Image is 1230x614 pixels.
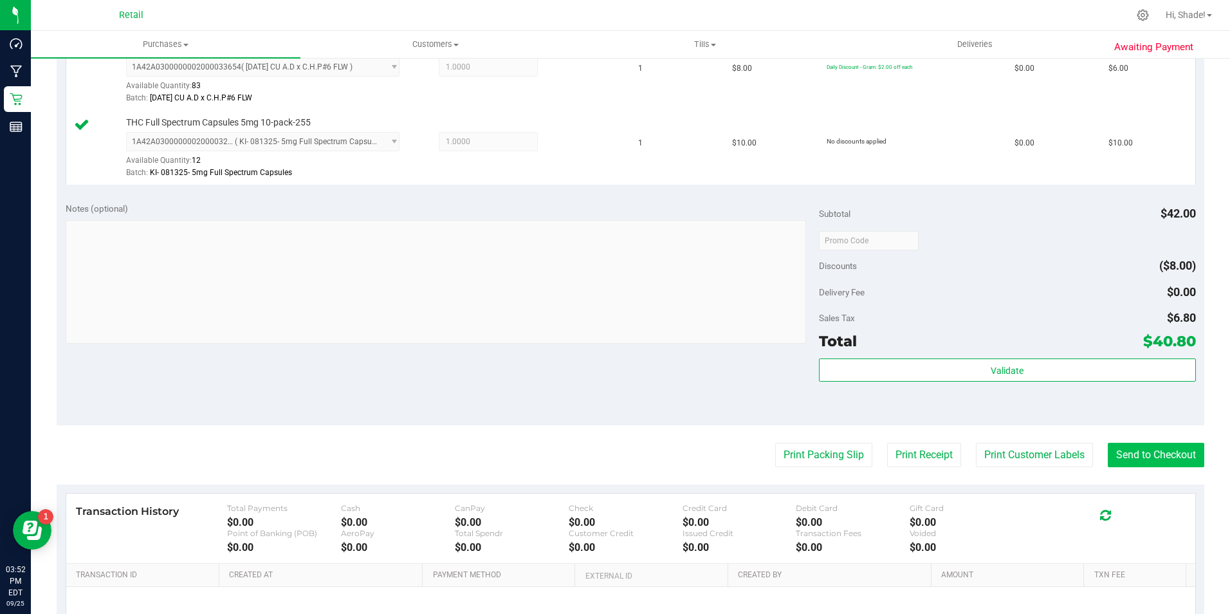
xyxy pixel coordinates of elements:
span: $42.00 [1161,207,1196,220]
div: Point of Banking (POB) [227,528,341,538]
div: Check [569,503,683,513]
div: Voided [910,528,1023,538]
inline-svg: Reports [10,120,23,133]
div: Cash [341,503,455,513]
div: $0.00 [796,516,910,528]
span: $10.00 [1108,137,1133,149]
div: $0.00 [569,541,683,554]
div: $0.00 [683,516,796,528]
div: Gift Card [910,503,1023,513]
button: Send to Checkout [1108,443,1204,467]
div: $0.00 [796,541,910,554]
th: External ID [574,564,727,587]
span: Tills [571,39,840,50]
span: $6.80 [1167,311,1196,324]
div: $0.00 [910,541,1023,554]
div: Customer Credit [569,528,683,538]
div: Transaction Fees [796,528,910,538]
span: 12 [192,156,201,165]
span: KI- 081325- 5mg Full Spectrum Capsules [150,168,292,177]
span: $6.00 [1108,62,1128,75]
span: 1 [638,137,643,149]
a: Tills [571,31,840,58]
inline-svg: Retail [10,93,23,106]
span: $40.80 [1143,332,1196,350]
span: Notes (optional) [66,203,128,214]
span: Customers [301,39,569,50]
span: Subtotal [819,209,850,219]
span: Batch: [126,93,148,102]
div: Manage settings [1135,9,1151,21]
span: Deliveries [940,39,1010,50]
a: Txn Fee [1094,570,1181,581]
iframe: Resource center [13,511,51,550]
button: Print Customer Labels [976,443,1093,467]
p: 09/25 [6,599,25,608]
input: Promo Code [819,231,919,250]
button: Print Packing Slip [775,443,872,467]
div: AeroPay [341,528,455,538]
span: $8.00 [732,62,752,75]
span: 83 [192,81,201,90]
span: 1 [638,62,643,75]
div: Issued Credit [683,528,796,538]
div: $0.00 [910,516,1023,528]
span: Batch: [126,168,148,177]
span: Delivery Fee [819,287,865,297]
a: Payment Method [433,570,571,581]
a: Customers [300,31,570,58]
span: Discounts [819,254,857,277]
iframe: Resource center unread badge [38,509,53,525]
a: Amount [941,570,1079,581]
button: Validate [819,358,1196,382]
span: $0.00 [1014,62,1034,75]
span: $0.00 [1167,285,1196,299]
a: Created At [229,570,418,581]
span: Daily Discount - Gram: $2.00 off each [827,64,912,70]
div: Debit Card [796,503,910,513]
div: Total Payments [227,503,341,513]
div: $0.00 [341,541,455,554]
div: $0.00 [455,541,569,554]
div: $0.00 [455,516,569,528]
span: Total [819,332,857,350]
span: THC Full Spectrum Capsules 5mg 10-pack-255 [126,116,311,129]
a: Purchases [31,31,300,58]
span: Hi, Shade! [1166,10,1206,20]
span: [DATE] CU A.D x C.H.P#6 FLW [150,93,252,102]
inline-svg: Dashboard [10,37,23,50]
span: $0.00 [1014,137,1034,149]
div: Credit Card [683,503,796,513]
span: Awaiting Payment [1114,40,1193,55]
span: Validate [991,366,1023,376]
a: Deliveries [840,31,1110,58]
div: Available Quantity: [126,77,414,102]
p: 03:52 PM EDT [6,564,25,599]
div: $0.00 [227,541,341,554]
a: Transaction ID [76,570,214,581]
span: Retail [119,10,143,21]
span: Purchases [31,39,300,50]
span: $10.00 [732,137,757,149]
div: CanPay [455,503,569,513]
span: Sales Tax [819,313,855,323]
div: Total Spendr [455,528,569,538]
div: $0.00 [683,541,796,554]
button: Print Receipt [887,443,961,467]
a: Created By [738,570,926,581]
inline-svg: Manufacturing [10,65,23,78]
div: $0.00 [569,516,683,528]
span: No discounts applied [827,138,886,145]
div: $0.00 [341,516,455,528]
div: Available Quantity: [126,151,414,176]
span: ($8.00) [1159,259,1196,272]
div: $0.00 [227,516,341,528]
